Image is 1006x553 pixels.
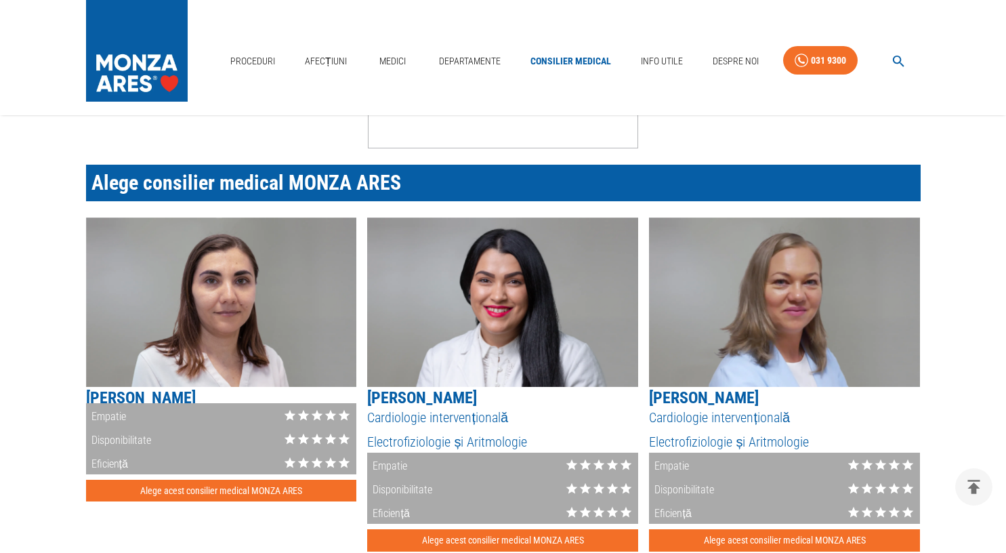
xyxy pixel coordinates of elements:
a: Info Utile [635,47,688,75]
h5: [PERSON_NAME] [86,387,357,409]
div: Disponibilitate [86,427,151,451]
a: Consilier Medical [525,47,616,75]
div: Disponibilitate [649,476,714,500]
h5: [PERSON_NAME] [367,387,638,409]
div: Empatie [649,453,689,476]
button: delete [955,468,992,506]
button: Alege acest consilier medical MONZA ARES [86,480,357,502]
div: 031 9300 [811,52,846,69]
h5: Cardiologie intervențională [367,409,638,427]
span: Alege consilier medical MONZA ARES [91,171,401,194]
h5: Cardiologie intervențională [649,409,920,427]
div: Empatie [367,453,407,476]
div: Eficiență [649,500,691,524]
h5: Electrofiziologie și Aritmologie [649,433,920,451]
a: Proceduri [225,47,280,75]
a: 031 9300 [783,46,858,75]
h5: [PERSON_NAME] [649,387,920,409]
div: Empatie [86,403,126,427]
a: Departamente [434,47,506,75]
div: Eficiență [86,451,128,474]
button: Alege acest consilier medical MONZA ARES [367,529,638,552]
button: Alege acest consilier medical MONZA ARES [649,529,920,552]
div: Disponibilitate [367,476,432,500]
a: Afecțiuni [299,47,352,75]
a: Despre Noi [707,47,764,75]
div: Eficiență [367,500,409,524]
h5: Electrofiziologie și Aritmologie [367,433,638,451]
a: Medici [371,47,415,75]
